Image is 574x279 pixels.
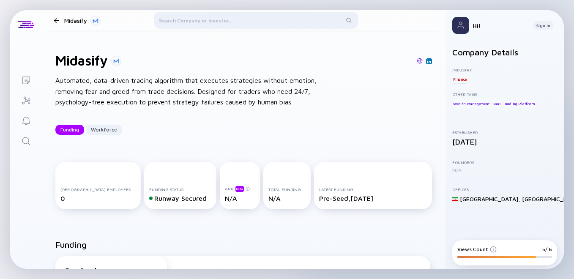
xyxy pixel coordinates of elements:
div: Workforce [86,123,122,136]
h2: Company Details [452,47,557,57]
div: Founders [452,160,557,165]
div: Runway Secured [149,194,212,202]
div: [DEMOGRAPHIC_DATA] Employees [60,187,136,192]
div: Automated, data-driven trading algorithm that executes strategies without emotion, removing fear ... [55,75,326,108]
button: Sign In [533,21,554,30]
button: Funding [55,125,84,135]
img: Midasify Linkedin Page [427,59,431,63]
div: [GEOGRAPHIC_DATA] , [460,195,520,202]
img: Iran Flag [452,196,458,202]
div: Pre-Seed [66,266,108,274]
div: Finance [452,75,467,83]
img: Profile Picture [452,17,469,34]
div: Midasify [64,15,101,26]
div: N/A [225,194,255,202]
div: Funding Status [149,187,212,192]
div: Wealth Management [452,99,491,108]
div: Pre-Seed, [DATE] [319,194,427,202]
div: beta [235,186,244,192]
a: Search [10,130,42,150]
div: N/A [452,167,557,173]
div: [DATE] [452,137,557,146]
img: Midasify Website [417,58,423,64]
a: Reminders [10,110,42,130]
div: ARR [225,186,255,192]
div: Views Count [457,246,497,252]
div: N/A [268,194,306,202]
div: Trading Platform [503,99,536,108]
h2: Funding [55,240,87,249]
div: Hi! [473,22,526,29]
button: Workforce [86,125,122,135]
h1: Midasify [55,52,108,68]
div: Total Funding [268,187,306,192]
div: 0 [60,194,136,202]
div: SaaS [492,99,502,108]
div: Industry [452,67,557,72]
a: Lists [10,69,42,90]
div: Established [452,130,557,135]
div: Other Tags [452,92,557,97]
div: Latest Funding [319,187,427,192]
div: Offices [452,187,557,192]
div: 5/ 6 [542,246,552,252]
div: Funding [55,123,84,136]
a: Investor Map [10,90,42,110]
